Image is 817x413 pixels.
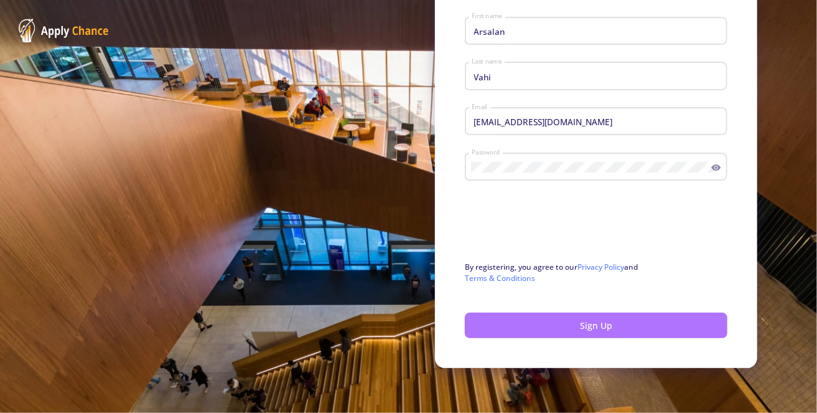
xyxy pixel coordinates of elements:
img: ApplyChance Logo [19,19,109,42]
a: Terms & Conditions [465,273,535,283]
a: Privacy Policy [577,262,624,272]
button: Sign Up [465,313,727,338]
p: By registering, you agree to our and [465,262,727,284]
iframe: To enrich screen reader interactions, please activate Accessibility in Grammarly extension settings [465,203,654,252]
